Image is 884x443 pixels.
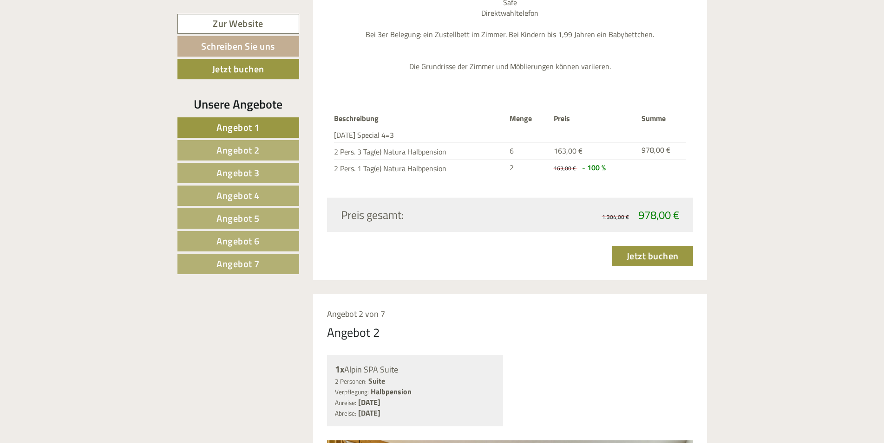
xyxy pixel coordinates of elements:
a: Jetzt buchen [612,246,693,266]
span: Angebot 3 [216,166,260,180]
span: 1.304,00 € [602,212,629,221]
div: Angebot 2 [327,324,380,341]
div: Unsere Angebote [177,96,299,113]
small: Verpflegung: [335,387,369,397]
th: Menge [506,111,550,126]
td: 2 Pers. 3 Tag(e) Natura Halbpension [334,143,506,160]
td: 6 [506,143,550,160]
th: Summe [638,111,686,126]
td: 978,00 € [638,143,686,160]
b: [DATE] [358,397,380,408]
span: Angebot 7 [216,257,260,271]
span: 163,00 € [554,145,583,156]
span: 163,00 € [554,164,576,173]
a: Jetzt buchen [177,59,299,79]
td: 2 [506,159,550,176]
th: Beschreibung [334,111,506,126]
span: Angebot 2 [216,143,260,157]
span: 978,00 € [638,206,679,223]
span: Angebot 2 von 7 [327,308,385,320]
b: 1x [335,362,344,376]
span: - 100 % [582,162,606,173]
span: Angebot 5 [216,211,260,225]
div: Alpin SPA Suite [335,363,495,376]
span: Angebot 1 [216,120,260,135]
div: Preis gesamt: [334,207,510,223]
small: Abreise: [335,409,356,418]
b: Halbpension [371,386,412,397]
b: [DATE] [358,407,380,418]
th: Preis [550,111,638,126]
small: Anreise: [335,398,356,407]
small: 2 Personen: [335,377,367,386]
span: Angebot 6 [216,234,260,248]
b: Suite [368,375,385,386]
td: 2 Pers. 1 Tag(e) Natura Halbpension [334,159,506,176]
a: Schreiben Sie uns [177,36,299,57]
span: Angebot 4 [216,188,260,203]
a: Zur Website [177,14,299,34]
td: [DATE] Special 4=3 [334,126,506,143]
